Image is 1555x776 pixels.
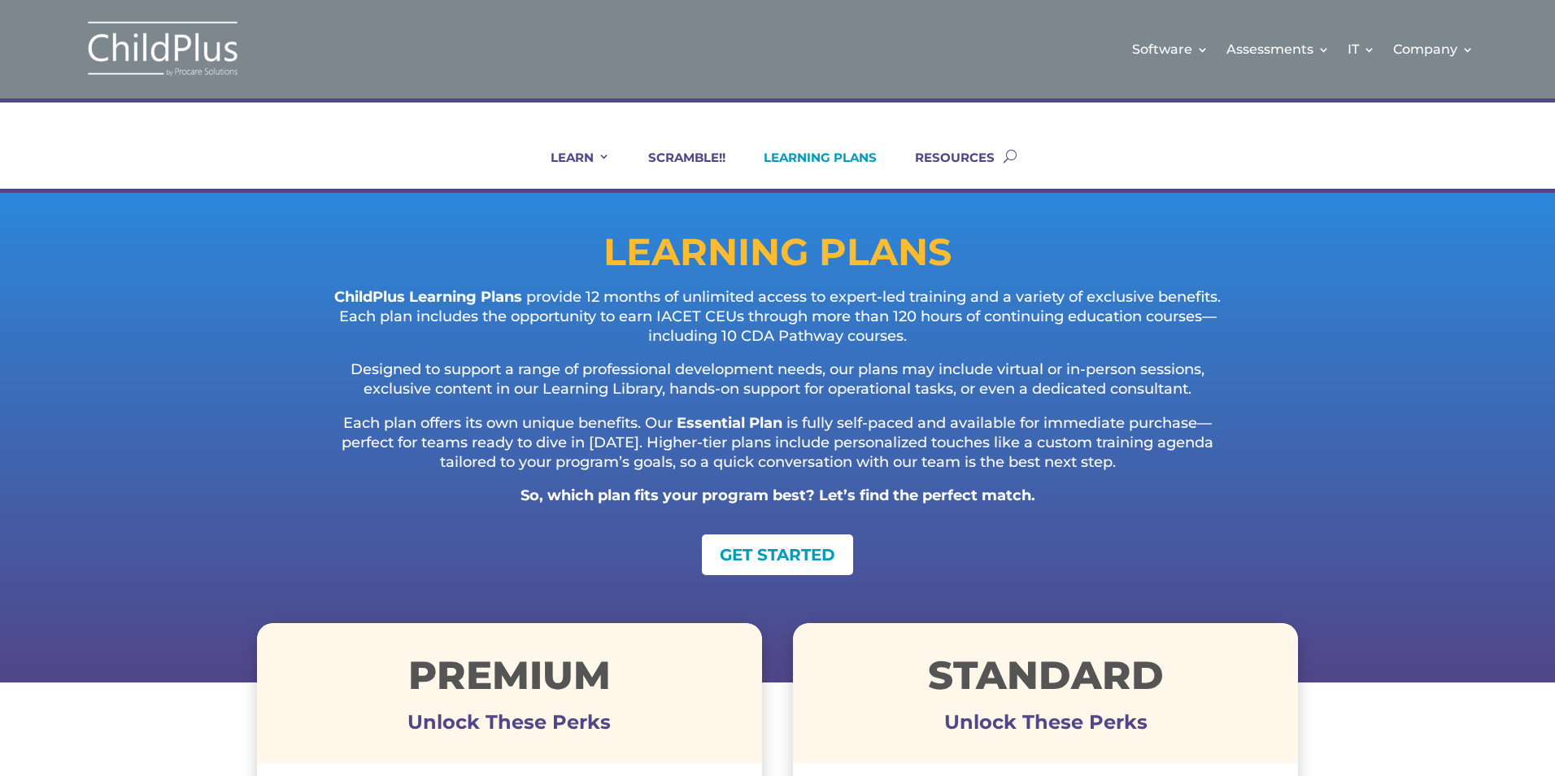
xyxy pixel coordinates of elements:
[793,656,1298,703] h1: STANDARD
[322,288,1233,360] p: provide 12 months of unlimited access to expert-led training and a variety of exclusive benefits....
[1226,16,1330,82] a: Assessments
[677,414,782,432] strong: Essential Plan
[322,360,1233,414] p: Designed to support a range of professional development needs, our plans may include virtual or i...
[521,486,1035,504] strong: So, which plan fits your program best? Let’s find the perfect match.
[257,722,762,730] h3: Unlock These Perks
[334,288,522,306] strong: ChildPlus Learning Plans
[1393,16,1474,82] a: Company
[793,722,1298,730] h3: Unlock These Perks
[743,150,877,189] a: LEARNING PLANS
[702,534,853,575] a: GET STARTED
[322,414,1233,486] p: Each plan offers its own unique benefits. Our is fully self-paced and available for immediate pur...
[1132,16,1209,82] a: Software
[257,656,762,703] h1: Premium
[530,150,610,189] a: LEARN
[257,233,1298,279] h1: LEARNING PLANS
[1348,16,1375,82] a: IT
[895,150,995,189] a: RESOURCES
[628,150,725,189] a: SCRAMBLE!!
